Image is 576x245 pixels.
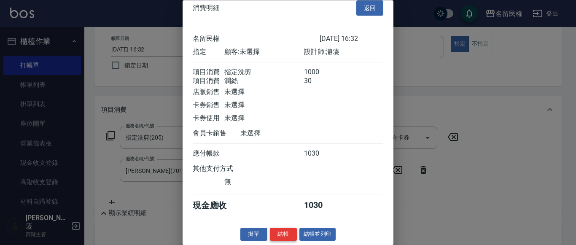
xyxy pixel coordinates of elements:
[193,200,240,212] div: 現金應收
[193,101,224,110] div: 卡券銷售
[304,150,336,159] div: 1030
[193,68,224,77] div: 項目消費
[304,48,383,57] div: 設計師: 瀞蓤
[193,114,224,123] div: 卡券使用
[240,129,320,138] div: 未選擇
[193,4,220,12] span: 消費明細
[193,150,224,159] div: 應付帳款
[193,129,240,138] div: 會員卡銷售
[320,35,383,44] div: [DATE] 16:32
[193,48,224,57] div: 指定
[193,77,224,86] div: 項目消費
[224,68,304,77] div: 指定洗剪
[224,48,304,57] div: 顧客: 未選擇
[270,228,297,241] button: 結帳
[224,101,304,110] div: 未選擇
[224,88,304,97] div: 未選擇
[224,178,304,187] div: 無
[193,35,320,44] div: 名留民權
[240,228,267,241] button: 掛單
[304,77,336,86] div: 30
[304,200,336,212] div: 1030
[224,77,304,86] div: 潤絲
[299,228,336,241] button: 結帳並列印
[304,68,336,77] div: 1000
[193,165,256,174] div: 其他支付方式
[356,0,383,16] button: 返回
[224,114,304,123] div: 未選擇
[193,88,224,97] div: 店販銷售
